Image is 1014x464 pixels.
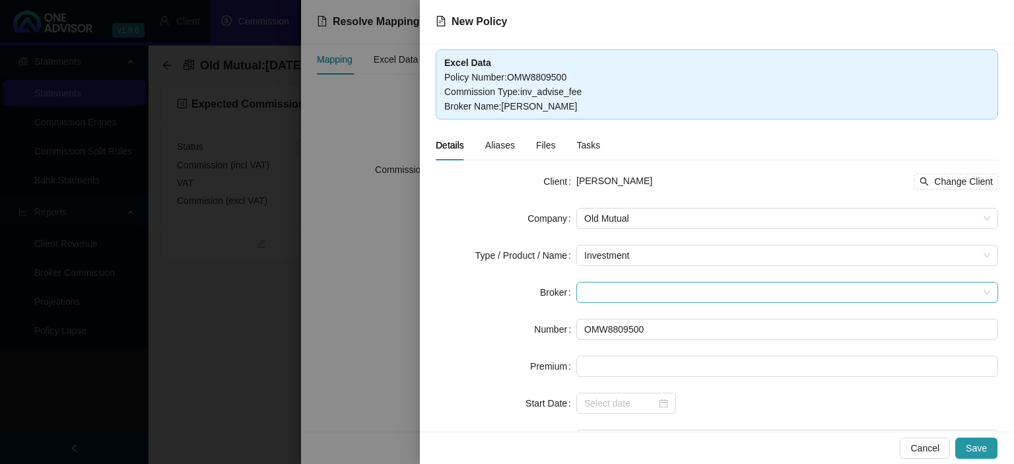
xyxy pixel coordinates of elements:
[536,141,556,150] span: Files
[534,319,576,340] label: Number
[527,208,576,229] label: Company
[436,16,446,26] span: file-text
[530,356,576,377] label: Premium
[920,177,929,186] span: search
[955,438,997,459] button: Save
[444,57,491,68] b: Excel Data
[900,438,950,459] button: Cancel
[486,430,576,451] label: New Business Type
[577,141,601,150] span: Tasks
[914,174,998,189] button: Change Client
[485,141,515,150] span: Aliases
[934,174,993,189] span: Change Client
[436,141,464,150] span: Details
[444,84,990,99] div: Commission Type : inv_advise_fee
[584,246,990,265] span: Investment
[966,441,987,455] span: Save
[540,282,576,303] label: Broker
[444,70,990,84] div: Policy Number : OMW8809500
[910,441,939,455] span: Cancel
[475,245,576,266] label: Type / Product / Name
[543,171,576,192] label: Client
[444,99,990,114] div: Broker Name : [PERSON_NAME]
[525,393,576,414] label: Start Date
[452,16,507,27] span: New Policy
[576,176,652,186] span: [PERSON_NAME]
[584,209,990,228] span: Old Mutual
[584,396,656,411] input: Select date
